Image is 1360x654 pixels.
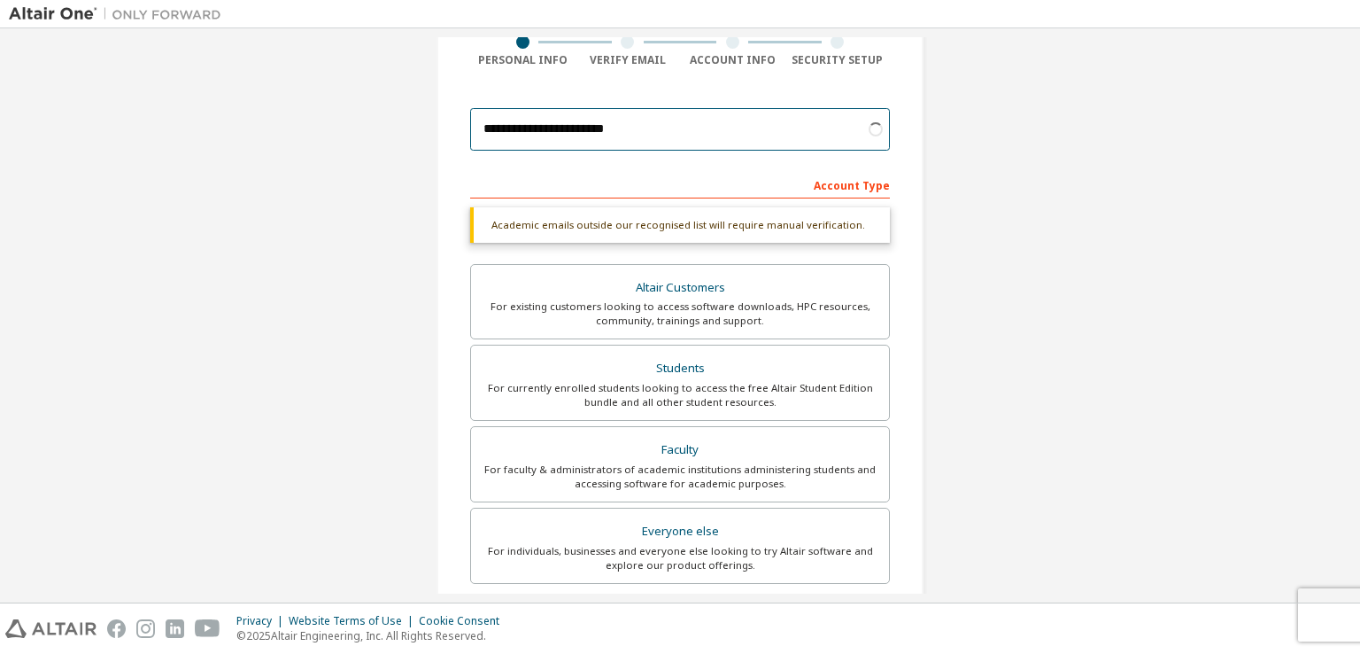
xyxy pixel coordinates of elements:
div: For faculty & administrators of academic institutions administering students and accessing softwa... [482,463,878,491]
div: Account Info [680,53,785,67]
div: Personal Info [470,53,576,67]
p: © 2025 Altair Engineering, Inc. All Rights Reserved. [236,628,510,643]
img: Altair One [9,5,230,23]
img: instagram.svg [136,619,155,638]
div: Security Setup [785,53,891,67]
div: For existing customers looking to access software downloads, HPC resources, community, trainings ... [482,300,878,328]
div: Privacy [236,614,289,628]
img: linkedin.svg [166,619,184,638]
img: altair_logo.svg [5,619,97,638]
img: youtube.svg [195,619,220,638]
div: For currently enrolled students looking to access the free Altair Student Edition bundle and all ... [482,381,878,409]
div: For individuals, businesses and everyone else looking to try Altair software and explore our prod... [482,544,878,572]
div: Website Terms of Use [289,614,419,628]
img: facebook.svg [107,619,126,638]
div: Account Type [470,170,890,199]
div: Faculty [482,438,878,463]
div: Everyone else [482,519,878,544]
div: Academic emails outside our recognised list will require manual verification. [470,207,890,243]
div: Students [482,356,878,381]
div: Altair Customers [482,276,878,300]
div: Verify Email [576,53,681,67]
div: Cookie Consent [419,614,510,628]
